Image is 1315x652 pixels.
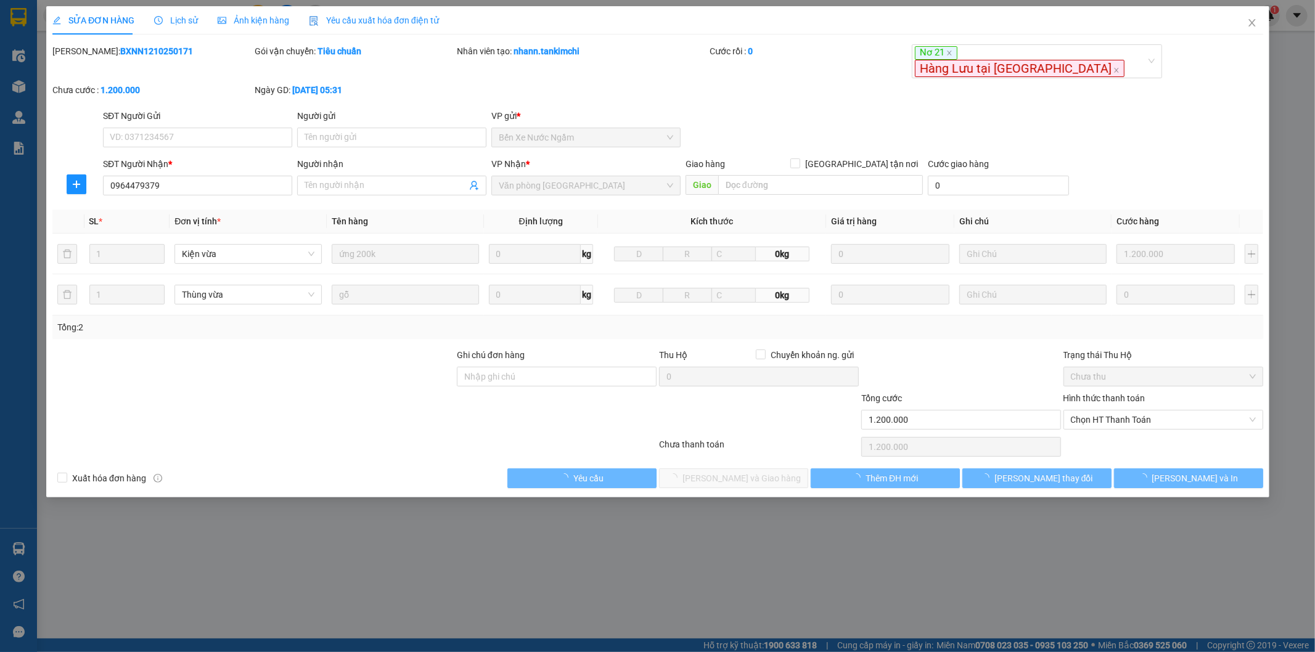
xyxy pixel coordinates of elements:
input: VD: Bàn, Ghế [332,244,479,264]
span: VP Nhận [491,159,526,169]
span: Ảnh kiện hàng [218,15,289,25]
span: Định lượng [518,216,562,226]
span: 0kg [755,247,809,261]
span: SL [89,216,99,226]
span: Yêu cầu xuất hóa đơn điện tử [309,15,439,25]
span: [GEOGRAPHIC_DATA] tận nơi [800,157,923,171]
th: Ghi chú [954,210,1112,234]
div: Cước rồi : [709,44,909,58]
span: Đơn vị tính [174,216,221,226]
span: Thùng vừa [182,285,314,304]
span: Cước hàng [1116,216,1159,226]
span: Kiện vừa [182,245,314,263]
span: Nơ 21 [914,46,957,60]
label: Ghi chú đơn hàng [457,350,525,360]
input: C [711,247,755,261]
b: 0 [747,46,752,56]
span: Tổng cước [861,393,901,403]
span: Hàng Lưu tại [GEOGRAPHIC_DATA] [914,60,1124,77]
span: [PERSON_NAME] và In [1152,471,1238,485]
span: loading [1138,473,1152,482]
input: VD: Bàn, Ghế [332,285,479,304]
button: Yêu cầu [507,468,657,488]
span: kg [580,244,592,264]
button: plus [1245,244,1258,264]
span: loading [852,473,866,482]
span: loading [560,473,573,482]
span: 0kg [755,288,809,303]
button: Thêm ĐH mới [810,468,959,488]
span: plus [67,179,86,189]
input: Ghi Chú [959,244,1107,264]
label: Cước giao hàng [928,159,989,169]
span: picture [218,16,226,25]
b: nhann.tankimchi [514,46,580,56]
span: edit [52,16,61,25]
button: plus [1245,285,1258,304]
div: Chưa thanh toán [658,438,860,459]
span: Tên hàng [332,216,368,226]
div: VP gửi [491,109,681,123]
span: info-circle [153,474,162,483]
span: Xuất hóa đơn hàng [67,471,151,485]
button: delete [57,285,77,304]
span: Thêm ĐH mới [866,471,918,485]
div: Trạng thái Thu Hộ [1063,348,1263,362]
input: Ghi Chú [959,285,1107,304]
span: Chọn HT Thanh Toán [1070,410,1255,429]
span: close [946,50,952,56]
input: Cước giao hàng [928,176,1068,195]
input: 0 [1116,244,1235,264]
span: Chưa thu [1070,367,1255,386]
div: Chưa cước : [52,83,252,97]
input: R [663,247,712,261]
button: [PERSON_NAME] và In [1113,468,1263,488]
button: Close [1234,6,1269,41]
span: Thu Hộ [658,350,687,360]
span: SỬA ĐƠN HÀNG [52,15,134,25]
input: Dọc đường [718,175,923,195]
div: [PERSON_NAME]: [52,44,252,58]
img: icon [309,16,319,26]
div: Tổng: 2 [57,320,507,334]
span: user-add [469,181,479,190]
button: delete [57,244,77,264]
input: D [614,247,663,261]
b: Tiêu chuẩn [317,46,361,56]
input: D [614,288,663,303]
label: Hình thức thanh toán [1063,393,1145,403]
b: [DATE] 05:31 [292,85,342,95]
b: BXNN1210250171 [120,46,193,56]
input: C [711,288,755,303]
span: Kích thước [690,216,733,226]
input: 0 [1116,285,1235,304]
div: Ngày GD: [255,83,454,97]
div: SĐT Người Gửi [103,109,292,123]
span: Giá trị hàng [831,216,877,226]
input: Ghi chú đơn hàng [457,367,657,386]
button: plus [67,174,86,194]
span: Văn phòng Đà Nẵng [499,176,673,195]
span: Yêu cầu [573,471,604,485]
input: 0 [831,244,949,264]
span: close [1113,67,1119,73]
span: Bến Xe Nước Ngầm [499,128,673,147]
span: close [1247,18,1256,28]
div: Gói vận chuyển: [255,44,454,58]
div: Nhân viên tạo: [457,44,707,58]
span: kg [580,285,592,304]
span: loading [981,473,994,482]
span: [PERSON_NAME] thay đổi [994,471,1093,485]
span: Giao [685,175,718,195]
div: SĐT Người Nhận [103,157,292,171]
div: Người nhận [297,157,486,171]
b: 1.200.000 [100,85,140,95]
button: [PERSON_NAME] và Giao hàng [659,468,808,488]
input: R [663,288,712,303]
span: Giao hàng [685,159,724,169]
div: Người gửi [297,109,486,123]
button: [PERSON_NAME] thay đổi [962,468,1111,488]
span: Chuyển khoản ng. gửi [765,348,858,362]
span: clock-circle [154,16,163,25]
input: 0 [831,285,949,304]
